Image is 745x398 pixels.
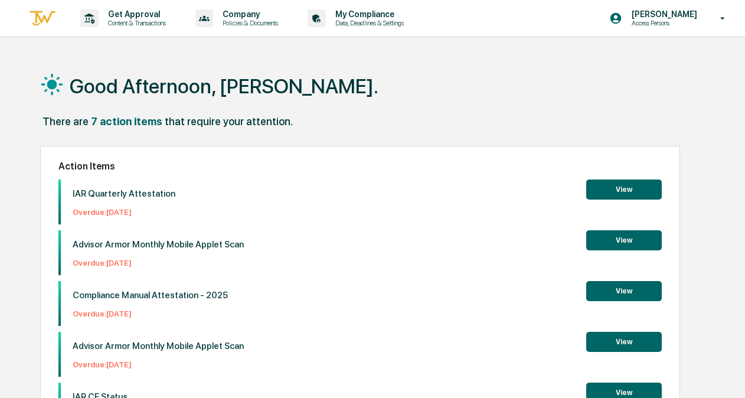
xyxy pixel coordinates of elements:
[99,9,172,19] p: Get Approval
[586,335,662,347] a: View
[73,360,244,369] p: Overdue: [DATE]
[326,9,410,19] p: My Compliance
[99,19,172,27] p: Content & Transactions
[73,309,228,318] p: Overdue: [DATE]
[73,188,175,199] p: IAR Quarterly Attestation
[586,230,662,250] button: View
[91,115,162,128] div: 7 action items
[586,281,662,301] button: View
[213,9,284,19] p: Company
[43,115,89,128] div: There are
[586,234,662,245] a: View
[28,9,57,28] img: logo
[58,161,662,172] h2: Action Items
[586,332,662,352] button: View
[213,19,284,27] p: Policies & Documents
[73,341,244,351] p: Advisor Armor Monthly Mobile Applet Scan
[586,183,662,194] a: View
[622,19,703,27] p: Access Persons
[73,259,244,267] p: Overdue: [DATE]
[73,208,175,217] p: Overdue: [DATE]
[73,290,228,301] p: Compliance Manual Attestation - 2025
[165,115,293,128] div: that require your attention.
[586,180,662,200] button: View
[73,239,244,250] p: Advisor Armor Monthly Mobile Applet Scan
[622,9,703,19] p: [PERSON_NAME]
[586,386,662,397] a: View
[326,19,410,27] p: Data, Deadlines & Settings
[70,74,378,98] h1: Good Afternoon, [PERSON_NAME].
[586,285,662,296] a: View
